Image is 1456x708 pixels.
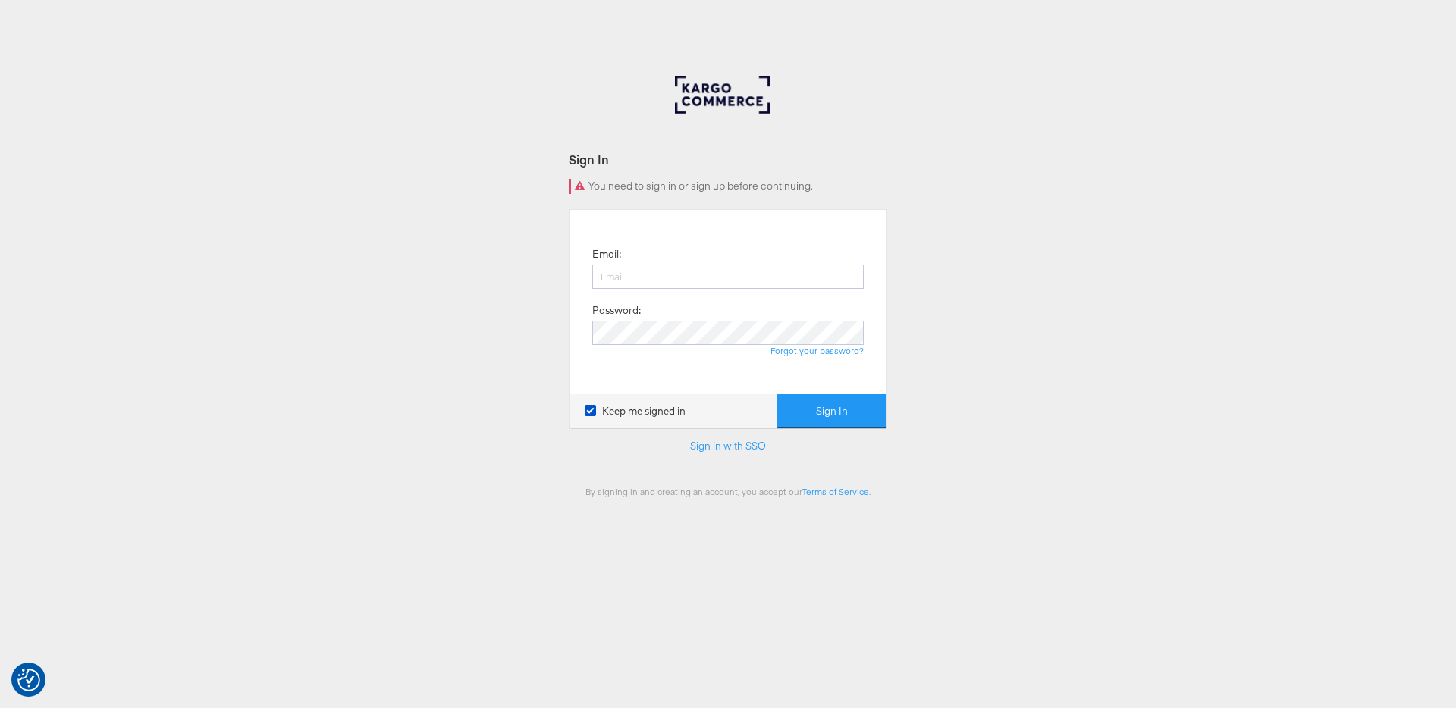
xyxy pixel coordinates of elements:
[592,247,621,262] label: Email:
[569,179,887,194] div: You need to sign in or sign up before continuing.
[770,345,864,356] a: Forgot your password?
[777,394,886,428] button: Sign In
[569,486,887,497] div: By signing in and creating an account, you accept our .
[592,265,864,289] input: Email
[585,404,686,418] label: Keep me signed in
[569,151,887,168] div: Sign In
[802,486,869,497] a: Terms of Service
[690,439,766,453] a: Sign in with SSO
[17,669,40,691] button: Consent Preferences
[17,669,40,691] img: Revisit consent button
[592,303,641,318] label: Password:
